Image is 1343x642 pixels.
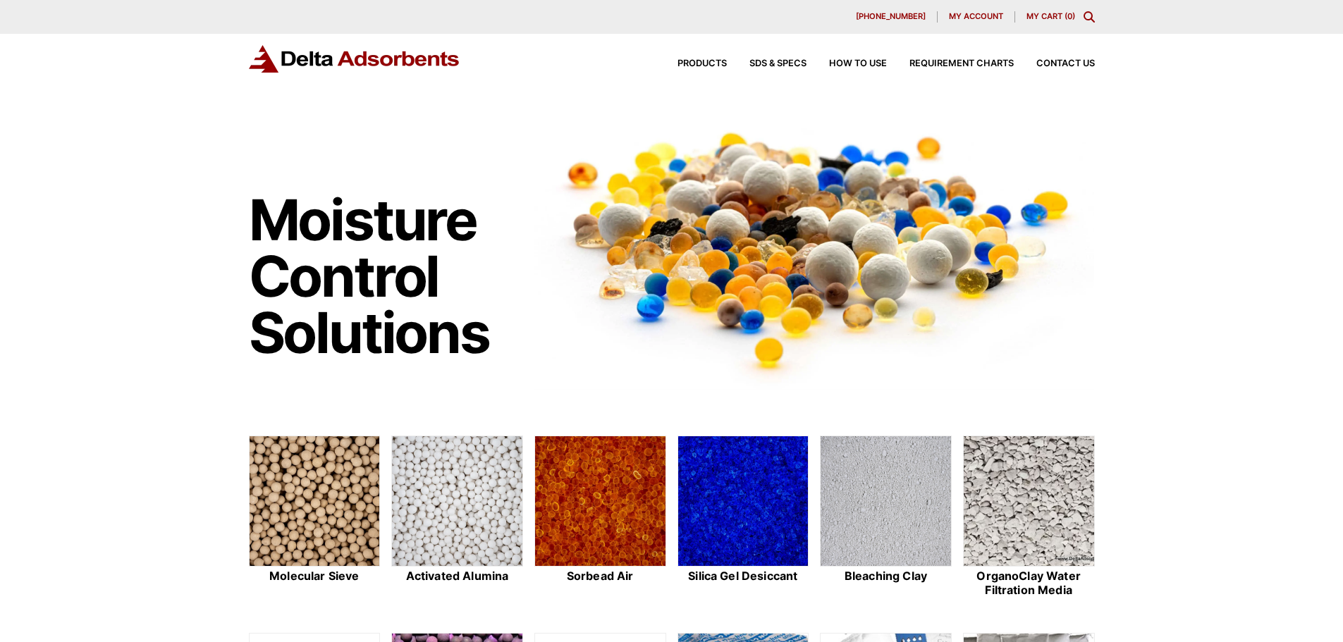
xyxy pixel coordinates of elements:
h1: Moisture Control Solutions [249,192,521,361]
a: Activated Alumina [391,436,523,599]
div: Toggle Modal Content [1084,11,1095,23]
span: 0 [1067,11,1072,21]
img: Delta Adsorbents [249,45,460,73]
a: Contact Us [1014,59,1095,68]
span: My account [949,13,1003,20]
a: Products [655,59,727,68]
a: My Cart (0) [1026,11,1075,21]
a: [PHONE_NUMBER] [845,11,938,23]
img: Image [534,106,1095,390]
a: Requirement Charts [887,59,1014,68]
h2: Molecular Sieve [249,569,381,583]
a: Bleaching Clay [820,436,952,599]
h2: Silica Gel Desiccant [677,569,809,583]
a: My account [938,11,1015,23]
a: Sorbead Air [534,436,666,599]
a: Molecular Sieve [249,436,381,599]
span: [PHONE_NUMBER] [856,13,926,20]
span: SDS & SPECS [749,59,807,68]
h2: Activated Alumina [391,569,523,583]
h2: Bleaching Clay [820,569,952,583]
a: How to Use [807,59,887,68]
span: Products [677,59,727,68]
a: OrganoClay Water Filtration Media [963,436,1095,599]
span: How to Use [829,59,887,68]
h2: Sorbead Air [534,569,666,583]
a: SDS & SPECS [727,59,807,68]
a: Silica Gel Desiccant [677,436,809,599]
span: Requirement Charts [909,59,1014,68]
h2: OrganoClay Water Filtration Media [963,569,1095,596]
span: Contact Us [1036,59,1095,68]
